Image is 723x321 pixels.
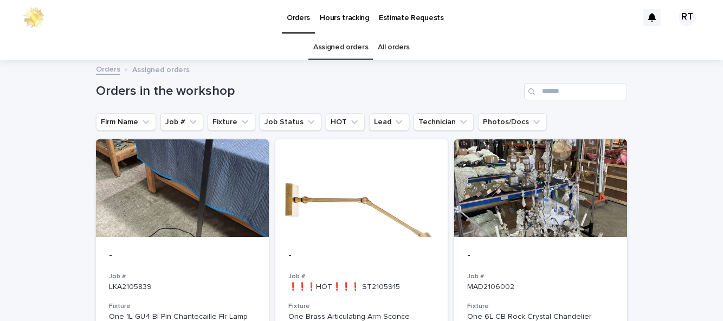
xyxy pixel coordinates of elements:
h3: Job # [288,272,435,281]
p: MAD2106002 [467,283,614,292]
h3: Job # [109,272,256,281]
h3: Fixture [288,302,435,311]
button: Technician [414,113,474,131]
button: Job # [160,113,203,131]
p: - [467,250,614,262]
img: 0ffKfDbyRa2Iv8hnaAqg [22,7,46,28]
h3: Fixture [467,302,614,311]
a: Assigned orders [313,35,368,60]
p: - [288,250,435,262]
p: ❗❗❗HOT❗❗❗ ST2105915 [288,283,435,292]
button: Photos/Docs [478,113,547,131]
a: All orders [378,35,410,60]
h1: Orders in the workshop [96,84,520,99]
div: RT [679,9,696,26]
h3: Fixture [109,302,256,311]
button: Firm Name [96,113,156,131]
p: LKA2105839 [109,283,256,292]
button: HOT [326,113,365,131]
button: Fixture [208,113,255,131]
button: Lead [369,113,409,131]
p: Assigned orders [132,63,190,75]
input: Search [524,83,627,100]
button: Job Status [260,113,321,131]
a: Orders [96,62,120,75]
h3: Job # [467,272,614,281]
p: - [109,250,256,262]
